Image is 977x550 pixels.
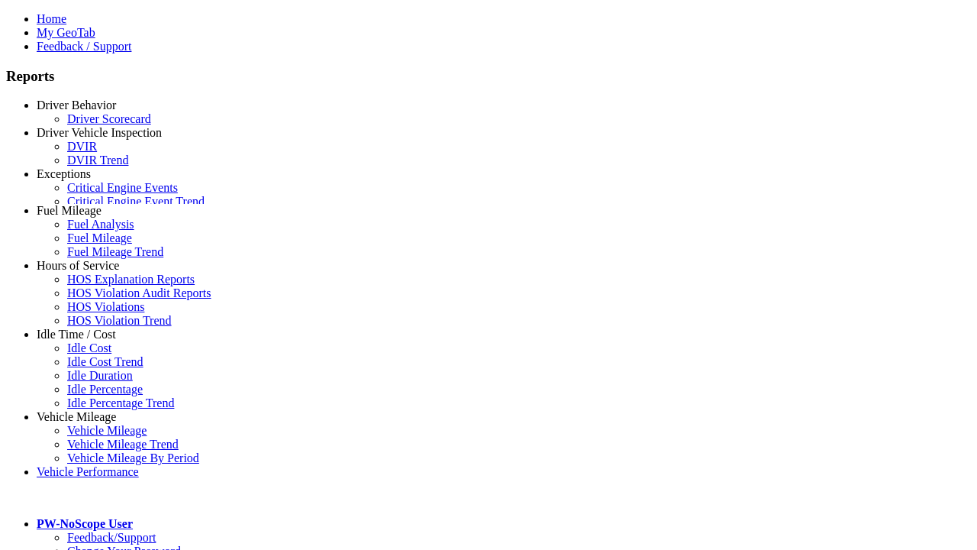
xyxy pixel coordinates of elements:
[37,259,119,272] a: Hours of Service
[67,286,211,299] a: HOS Violation Audit Reports
[67,195,205,208] a: Critical Engine Event Trend
[37,26,95,39] a: My GeoTab
[37,99,116,112] a: Driver Behavior
[37,410,116,423] a: Vehicle Mileage
[67,438,179,451] a: Vehicle Mileage Trend
[37,465,139,478] a: Vehicle Performance
[67,341,111,354] a: Idle Cost
[67,396,174,409] a: Idle Percentage Trend
[6,68,971,85] h3: Reports
[67,154,128,167] a: DVIR Trend
[67,245,163,258] a: Fuel Mileage Trend
[37,126,162,139] a: Driver Vehicle Inspection
[67,451,199,464] a: Vehicle Mileage By Period
[67,355,143,368] a: Idle Cost Trend
[37,167,91,180] a: Exceptions
[37,328,116,341] a: Idle Time / Cost
[67,112,151,125] a: Driver Scorecard
[67,300,144,313] a: HOS Violations
[67,369,133,382] a: Idle Duration
[67,424,147,437] a: Vehicle Mileage
[67,531,156,544] a: Feedback/Support
[67,314,172,327] a: HOS Violation Trend
[37,204,102,217] a: Fuel Mileage
[67,231,132,244] a: Fuel Mileage
[67,140,97,153] a: DVIR
[67,383,143,396] a: Idle Percentage
[37,12,66,25] a: Home
[37,40,131,53] a: Feedback / Support
[67,218,134,231] a: Fuel Analysis
[67,181,178,194] a: Critical Engine Events
[37,517,133,530] a: PW-NoScope User
[67,273,195,286] a: HOS Explanation Reports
